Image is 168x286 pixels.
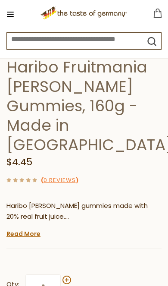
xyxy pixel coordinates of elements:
span: $4.45 [6,155,32,169]
a: 0 Reviews [44,176,76,185]
a: Read More [6,229,40,238]
h1: Haribo Fruitmania [PERSON_NAME] Gummies, 160g - Made in [GEOGRAPHIC_DATA] [6,57,162,154]
p: Haribo [PERSON_NAME] gummies made with 20% real fruit juice. [6,201,162,222]
span: ( ) [41,176,78,184]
